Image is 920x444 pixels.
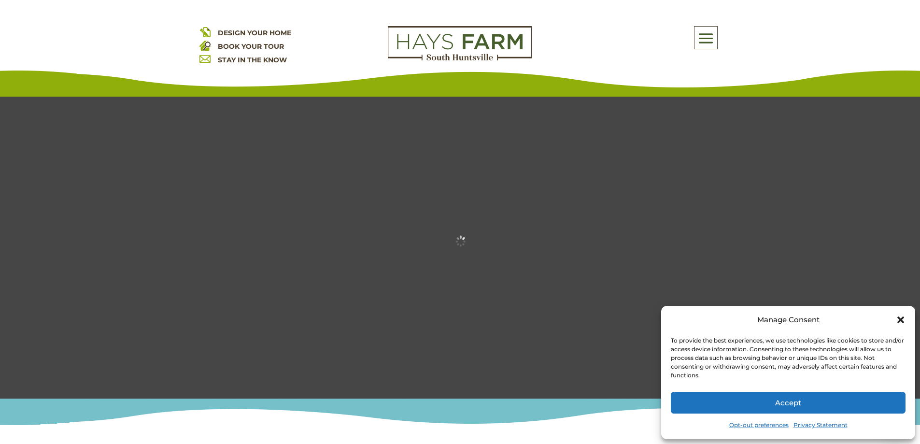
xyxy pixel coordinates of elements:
[757,313,820,327] div: Manage Consent
[218,42,284,51] a: BOOK YOUR TOUR
[199,40,211,51] img: book your home tour
[729,418,789,432] a: Opt-out preferences
[388,26,532,61] img: Logo
[671,392,906,414] button: Accept
[388,54,532,63] a: hays farm homes huntsville development
[793,418,848,432] a: Privacy Statement
[896,315,906,325] div: Close dialog
[218,56,287,64] a: STAY IN THE KNOW
[671,336,905,380] div: To provide the best experiences, we use technologies like cookies to store and/or access device i...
